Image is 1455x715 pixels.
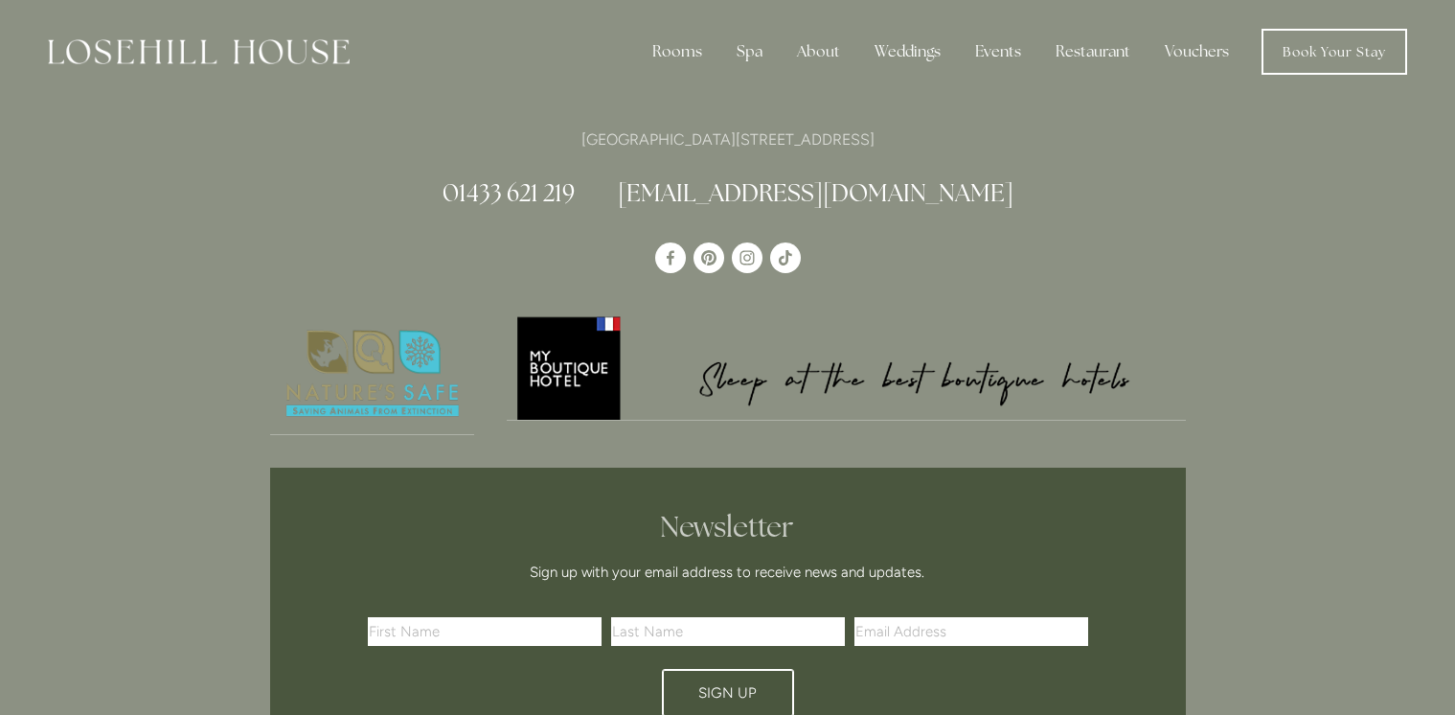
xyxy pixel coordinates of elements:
img: Nature's Safe - Logo [270,313,475,434]
p: Sign up with your email address to receive news and updates. [375,561,1081,584]
h2: Newsletter [375,510,1081,544]
a: My Boutique Hotel - Logo [507,313,1186,421]
a: TikTok [770,242,801,273]
a: Losehill House Hotel & Spa [655,242,686,273]
div: Events [960,33,1036,71]
input: Last Name [611,617,845,646]
div: Spa [721,33,778,71]
input: First Name [368,617,602,646]
a: [EMAIL_ADDRESS][DOMAIN_NAME] [618,177,1013,208]
a: Vouchers [1149,33,1244,71]
a: Nature's Safe - Logo [270,313,475,435]
a: Instagram [732,242,762,273]
img: Losehill House [48,39,350,64]
img: My Boutique Hotel - Logo [507,313,1186,420]
a: Pinterest [693,242,724,273]
span: Sign Up [698,684,757,702]
p: [GEOGRAPHIC_DATA][STREET_ADDRESS] [270,127,1186,152]
div: Restaurant [1040,33,1146,71]
div: Rooms [637,33,717,71]
input: Email Address [854,617,1088,646]
div: About [782,33,855,71]
a: Book Your Stay [1262,29,1407,75]
div: Weddings [859,33,956,71]
a: 01433 621 219 [443,177,575,208]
